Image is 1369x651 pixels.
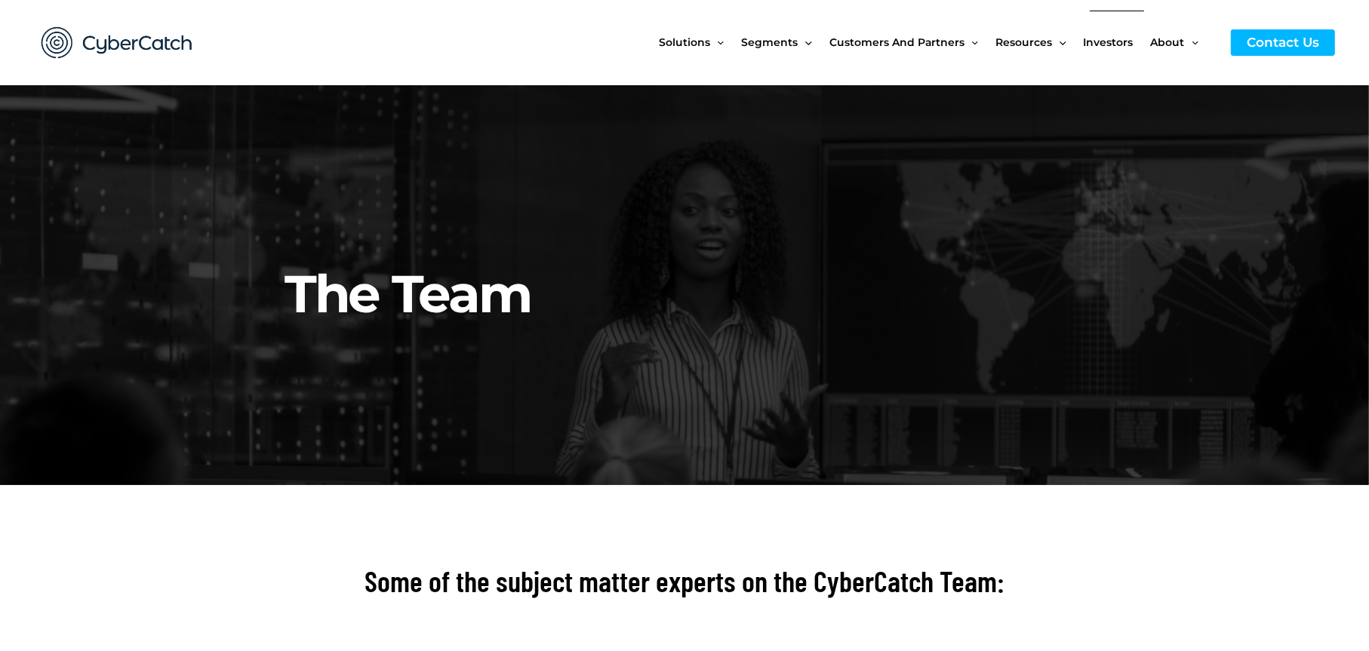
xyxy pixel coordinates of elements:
[1084,11,1151,74] a: Investors
[1231,29,1335,56] a: Contact Us
[964,11,978,74] span: Menu Toggle
[995,11,1052,74] span: Resources
[26,11,208,74] img: CyberCatch
[710,11,724,74] span: Menu Toggle
[1052,11,1066,74] span: Menu Toggle
[798,11,811,74] span: Menu Toggle
[659,11,710,74] span: Solutions
[829,11,964,74] span: Customers and Partners
[659,11,1216,74] nav: Site Navigation: New Main Menu
[1084,11,1134,74] span: Investors
[285,125,1096,328] h2: The Team
[741,11,798,74] span: Segments
[1185,11,1198,74] span: Menu Toggle
[1151,11,1185,74] span: About
[262,562,1107,600] h2: Some of the subject matter experts on the CyberCatch Team:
